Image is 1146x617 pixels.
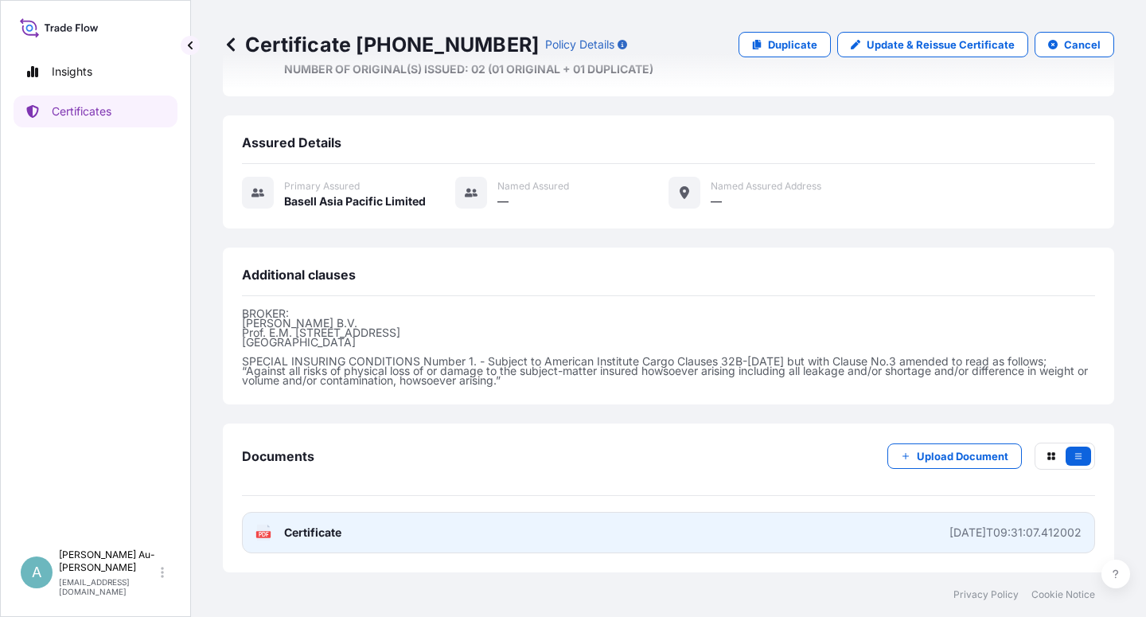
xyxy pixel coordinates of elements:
[917,448,1008,464] p: Upload Document
[497,180,569,193] span: Named Assured
[259,532,269,537] text: PDF
[711,180,821,193] span: Named Assured Address
[284,193,426,209] span: Basell Asia Pacific Limited
[242,512,1095,553] a: PDFCertificate[DATE]T09:31:07.412002
[14,96,177,127] a: Certificates
[242,309,1095,385] p: BROKER: [PERSON_NAME] B.V. Prof. E.M. [STREET_ADDRESS] [GEOGRAPHIC_DATA] SPECIAL INSURING CONDITI...
[949,525,1082,541] div: [DATE]T09:31:07.412002
[242,135,341,150] span: Assured Details
[1035,32,1114,57] button: Cancel
[284,180,360,193] span: Primary assured
[32,564,41,580] span: A
[1031,588,1095,601] a: Cookie Notice
[887,443,1022,469] button: Upload Document
[768,37,817,53] p: Duplicate
[497,193,509,209] span: —
[1064,37,1101,53] p: Cancel
[52,64,92,80] p: Insights
[59,577,158,596] p: [EMAIL_ADDRESS][DOMAIN_NAME]
[14,56,177,88] a: Insights
[711,193,722,209] span: —
[837,32,1028,57] a: Update & Reissue Certificate
[739,32,831,57] a: Duplicate
[867,37,1015,53] p: Update & Reissue Certificate
[59,549,158,574] p: [PERSON_NAME] Au-[PERSON_NAME]
[953,588,1019,601] a: Privacy Policy
[284,525,341,541] span: Certificate
[242,267,356,283] span: Additional clauses
[545,37,614,53] p: Policy Details
[52,103,111,119] p: Certificates
[242,448,314,464] span: Documents
[223,32,539,57] p: Certificate [PHONE_NUMBER]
